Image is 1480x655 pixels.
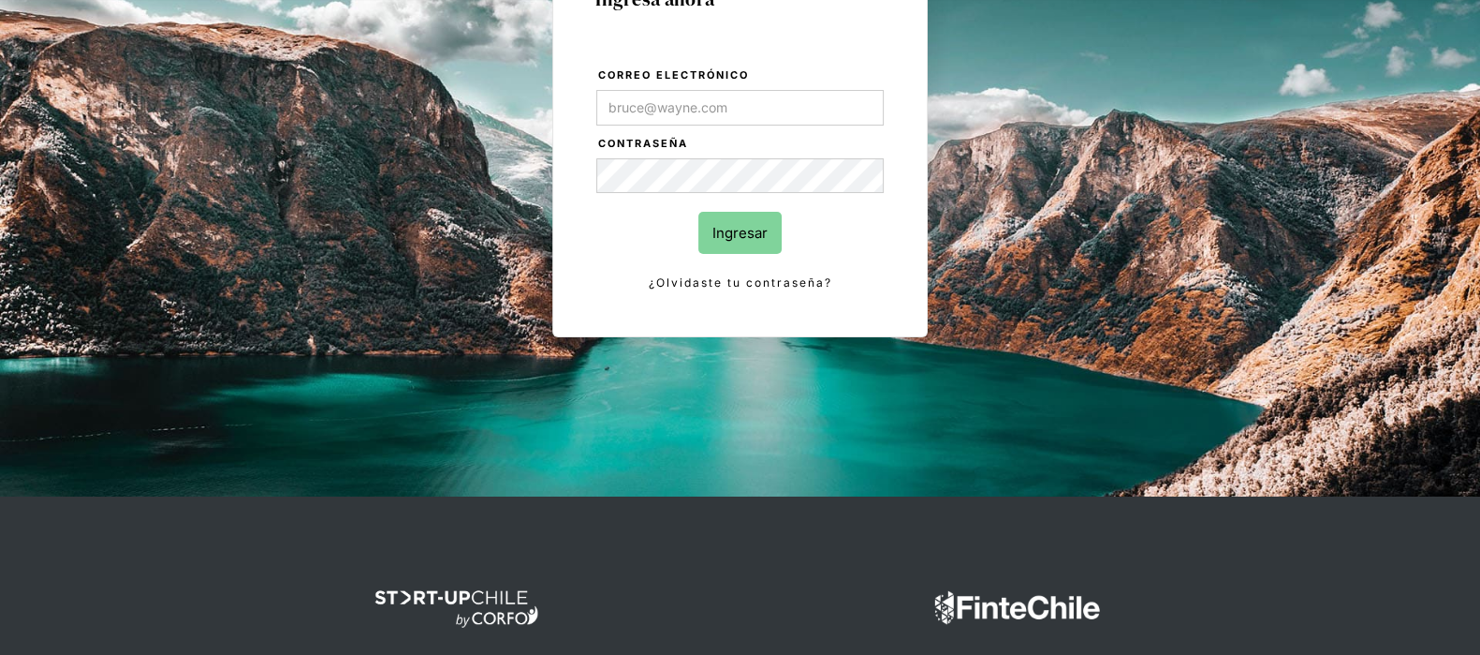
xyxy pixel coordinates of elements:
label: Correo electrónico [598,67,884,85]
a: ¿Olvidaste tu contraseña? [596,273,884,293]
input: bruce@wayne.com [596,90,884,126]
form: Login Form [595,66,885,294]
input: Ingresar [698,212,782,254]
label: Contraseña [598,135,884,154]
